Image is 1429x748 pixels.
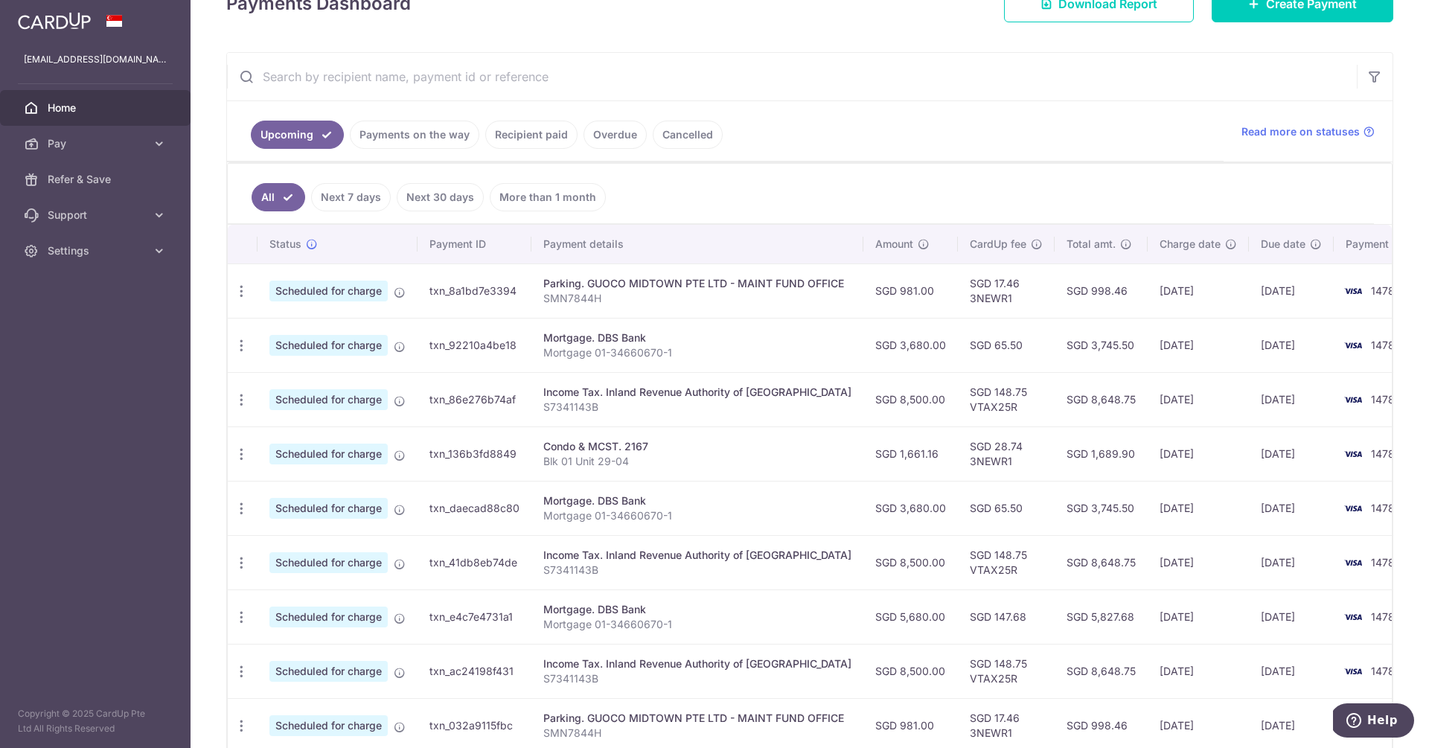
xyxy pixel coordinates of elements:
[269,552,388,573] span: Scheduled for charge
[418,535,531,589] td: txn_41db8eb74de
[1261,237,1305,252] span: Due date
[1371,393,1395,406] span: 1478
[543,563,851,578] p: S7341143B
[1249,372,1334,426] td: [DATE]
[350,121,479,149] a: Payments on the way
[48,172,146,187] span: Refer & Save
[543,385,851,400] div: Income Tax. Inland Revenue Authority of [GEOGRAPHIC_DATA]
[269,444,388,464] span: Scheduled for charge
[1055,589,1148,644] td: SGD 5,827.68
[543,508,851,523] p: Mortgage 01-34660670-1
[1055,644,1148,698] td: SGD 8,648.75
[48,136,146,151] span: Pay
[24,52,167,67] p: [EMAIL_ADDRESS][DOMAIN_NAME]
[863,589,958,644] td: SGD 5,680.00
[397,183,484,211] a: Next 30 days
[1249,589,1334,644] td: [DATE]
[543,439,851,454] div: Condo & MCST. 2167
[958,589,1055,644] td: SGD 147.68
[543,602,851,617] div: Mortgage. DBS Bank
[418,263,531,318] td: txn_8a1bd7e3394
[1249,426,1334,481] td: [DATE]
[1055,426,1148,481] td: SGD 1,689.90
[543,330,851,345] div: Mortgage. DBS Bank
[252,183,305,211] a: All
[531,225,863,263] th: Payment details
[1371,610,1395,623] span: 1478
[543,345,851,360] p: Mortgage 01-34660670-1
[958,263,1055,318] td: SGD 17.46 3NEWR1
[1371,665,1395,677] span: 1478
[1371,447,1395,460] span: 1478
[418,589,531,644] td: txn_e4c7e4731a1
[543,548,851,563] div: Income Tax. Inland Revenue Authority of [GEOGRAPHIC_DATA]
[543,656,851,671] div: Income Tax. Inland Revenue Authority of [GEOGRAPHIC_DATA]
[1055,318,1148,372] td: SGD 3,745.50
[269,389,388,410] span: Scheduled for charge
[48,243,146,258] span: Settings
[1148,426,1249,481] td: [DATE]
[1148,263,1249,318] td: [DATE]
[543,726,851,741] p: SMN7844H
[543,671,851,686] p: S7341143B
[1067,237,1116,252] span: Total amt.
[269,281,388,301] span: Scheduled for charge
[970,237,1026,252] span: CardUp fee
[18,12,91,30] img: CardUp
[863,481,958,535] td: SGD 3,680.00
[1160,237,1221,252] span: Charge date
[1333,703,1414,741] iframe: Opens a widget where you can find more information
[584,121,647,149] a: Overdue
[863,535,958,589] td: SGD 8,500.00
[863,263,958,318] td: SGD 981.00
[1338,282,1368,300] img: Bank Card
[1055,372,1148,426] td: SGD 8,648.75
[1338,554,1368,572] img: Bank Card
[1055,263,1148,318] td: SGD 998.46
[418,225,531,263] th: Payment ID
[1249,644,1334,698] td: [DATE]
[1371,502,1395,514] span: 1478
[418,644,531,698] td: txn_ac24198f431
[269,335,388,356] span: Scheduled for charge
[543,276,851,291] div: Parking. GUOCO MIDTOWN PTE LTD - MAINT FUND OFFICE
[1055,535,1148,589] td: SGD 8,648.75
[958,535,1055,589] td: SGD 148.75 VTAX25R
[418,372,531,426] td: txn_86e276b74af
[1148,644,1249,698] td: [DATE]
[269,607,388,627] span: Scheduled for charge
[543,291,851,306] p: SMN7844H
[48,208,146,223] span: Support
[227,53,1357,100] input: Search by recipient name, payment id or reference
[418,426,531,481] td: txn_136b3fd8849
[543,711,851,726] div: Parking. GUOCO MIDTOWN PTE LTD - MAINT FUND OFFICE
[543,617,851,632] p: Mortgage 01-34660670-1
[418,481,531,535] td: txn_daecad88c80
[269,237,301,252] span: Status
[543,493,851,508] div: Mortgage. DBS Bank
[1249,318,1334,372] td: [DATE]
[863,644,958,698] td: SGD 8,500.00
[269,661,388,682] span: Scheduled for charge
[48,100,146,115] span: Home
[1338,445,1368,463] img: Bank Card
[490,183,606,211] a: More than 1 month
[1338,662,1368,680] img: Bank Card
[1148,535,1249,589] td: [DATE]
[311,183,391,211] a: Next 7 days
[1249,535,1334,589] td: [DATE]
[543,454,851,469] p: Blk 01 Unit 29-04
[418,318,531,372] td: txn_92210a4be18
[269,498,388,519] span: Scheduled for charge
[1148,589,1249,644] td: [DATE]
[1371,556,1395,569] span: 1478
[958,426,1055,481] td: SGD 28.74 3NEWR1
[1249,481,1334,535] td: [DATE]
[875,237,913,252] span: Amount
[543,400,851,415] p: S7341143B
[251,121,344,149] a: Upcoming
[485,121,578,149] a: Recipient paid
[1148,318,1249,372] td: [DATE]
[1371,339,1395,351] span: 1478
